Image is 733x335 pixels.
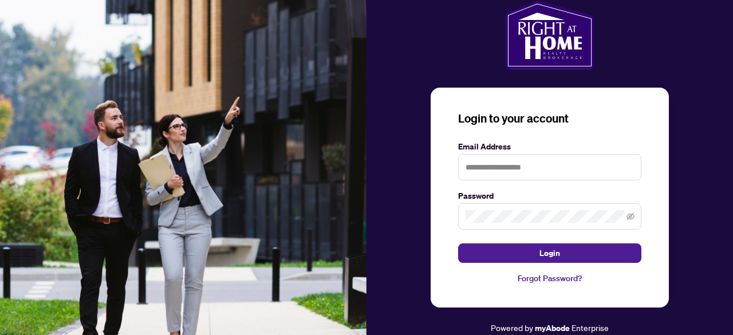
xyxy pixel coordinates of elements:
[458,140,641,153] label: Email Address
[539,244,560,262] span: Login
[491,322,533,333] span: Powered by
[458,272,641,285] a: Forgot Password?
[626,212,635,220] span: eye-invisible
[535,322,570,334] a: myAbode
[572,322,609,333] span: Enterprise
[505,1,594,69] img: ma-logo
[458,243,641,263] button: Login
[458,190,641,202] label: Password
[458,111,641,127] h3: Login to your account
